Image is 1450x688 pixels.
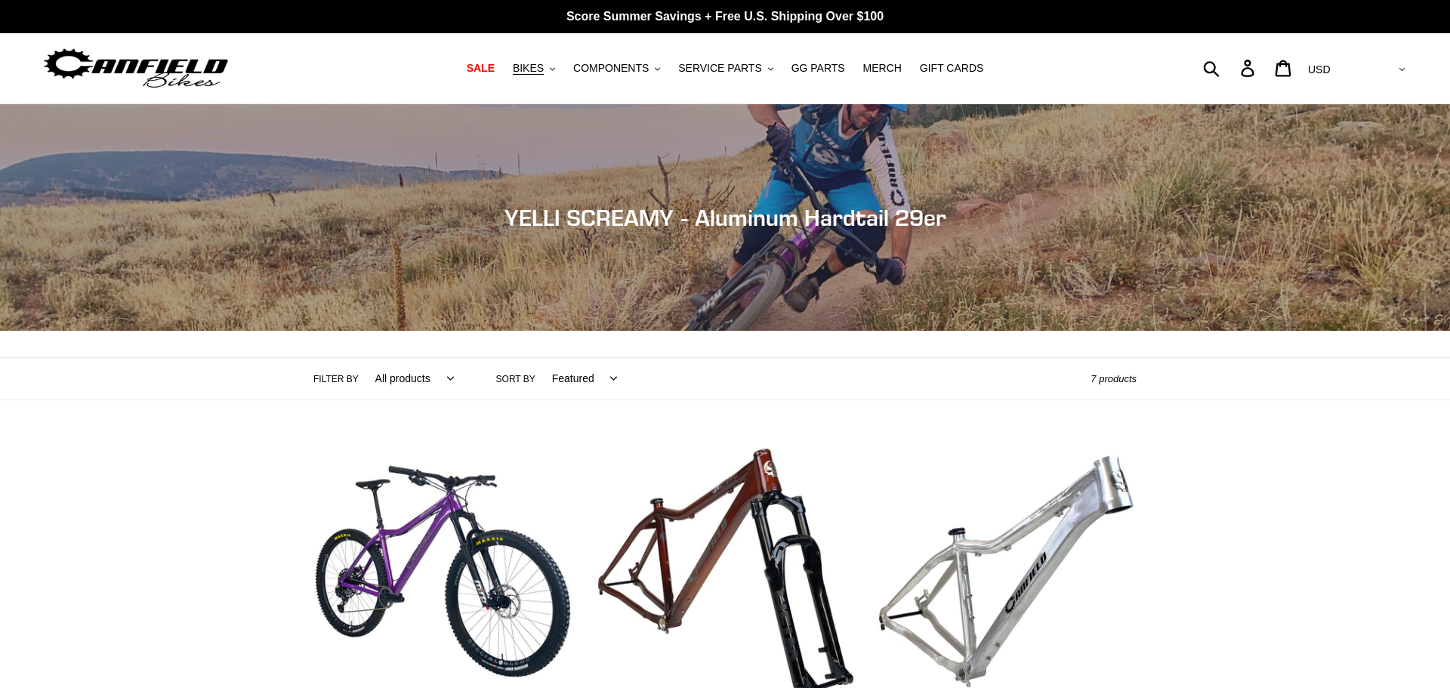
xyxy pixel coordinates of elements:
[467,62,495,75] span: SALE
[459,58,502,79] a: SALE
[678,62,761,75] span: SERVICE PARTS
[912,58,992,79] a: GIFT CARDS
[313,372,359,386] label: Filter by
[505,58,563,79] button: BIKES
[573,62,649,75] span: COMPONENTS
[920,62,984,75] span: GIFT CARDS
[784,58,853,79] a: GG PARTS
[1211,51,1250,85] input: Search
[42,45,230,92] img: Canfield Bikes
[671,58,780,79] button: SERVICE PARTS
[791,62,845,75] span: GG PARTS
[863,62,902,75] span: MERCH
[513,62,544,75] span: BIKES
[566,58,668,79] button: COMPONENTS
[1091,373,1137,384] span: 7 products
[504,204,946,231] span: YELLI SCREAMY - Aluminum Hardtail 29er
[496,372,535,386] label: Sort by
[856,58,909,79] a: MERCH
